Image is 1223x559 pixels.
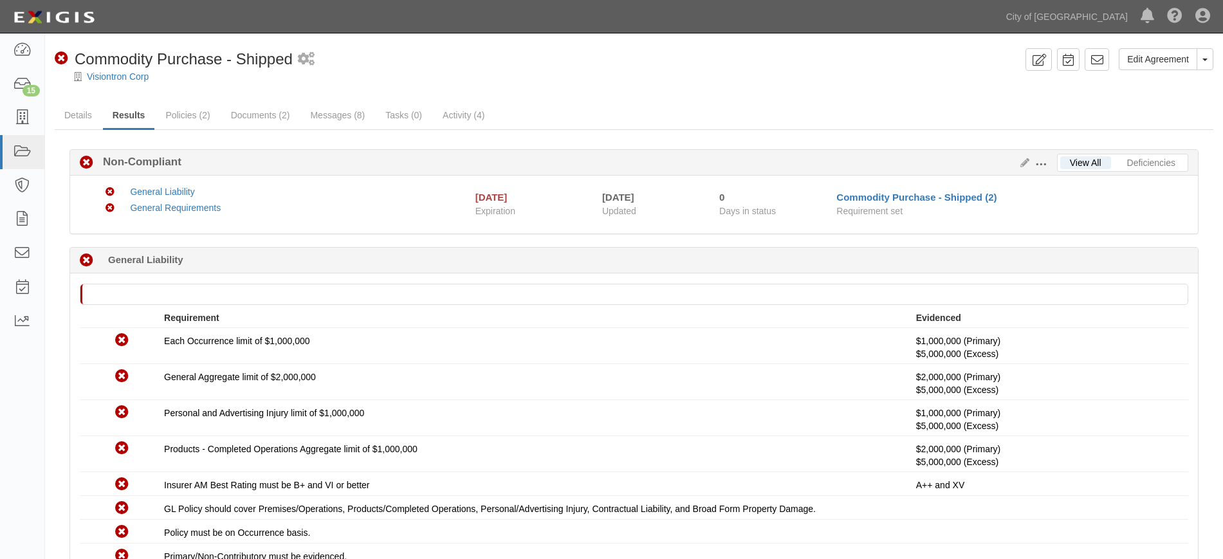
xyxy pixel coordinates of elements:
[300,102,374,128] a: Messages (8)
[164,408,364,418] span: Personal and Advertising Injury limit of $1,000,000
[376,102,432,128] a: Tasks (0)
[103,102,155,130] a: Results
[1117,156,1185,169] a: Deficiencies
[80,254,93,268] i: Non-Compliant 0 days (since 09/30/2025)
[1167,9,1182,24] i: Help Center - Complianz
[836,192,997,203] a: Commodity Purchase - Shipped (2)
[221,102,300,128] a: Documents (2)
[916,457,998,467] span: Policy #56718958 Insurer: Federal Insurance Company
[1060,156,1111,169] a: View All
[836,206,903,216] span: Requirement set
[1000,4,1134,30] a: City of [GEOGRAPHIC_DATA]
[55,102,102,128] a: Details
[115,442,129,455] i: Non-Compliant
[916,385,998,395] span: Policy #56718958 Insurer: Federal Insurance Company
[93,154,181,170] b: Non-Compliant
[106,204,115,213] i: Non-Compliant
[916,313,961,323] strong: Evidenced
[75,50,293,68] span: Commodity Purchase - Shipped
[602,190,700,204] div: [DATE]
[916,443,1179,468] p: $2,000,000 (Primary)
[55,48,293,70] div: Commodity Purchase - Shipped
[1119,48,1197,70] a: Edit Agreement
[115,370,129,383] i: Non-Compliant
[164,504,816,514] span: GL Policy should cover Premises/Operations, Products/Completed Operations, Personal/Advertising I...
[115,334,129,347] i: Non-Compliant
[1015,158,1029,168] a: Edit Results
[719,190,827,204] div: Since 09/30/2025
[475,190,508,204] div: [DATE]
[10,6,98,29] img: logo-5460c22ac91f19d4615b14bd174203de0afe785f0fc80cf4dbbc73dc1793850b.png
[916,349,998,359] span: Policy #56718958 Insurer: Federal Insurance Company
[87,71,149,82] a: Visiontron Corp
[164,336,309,346] span: Each Occurrence limit of $1,000,000
[916,371,1179,396] p: $2,000,000 (Primary)
[55,52,68,66] i: Non-Compliant
[916,479,1179,491] p: A++ and XV
[719,206,776,216] span: Days in status
[433,102,494,128] a: Activity (4)
[106,188,115,197] i: Non-Compliant
[130,187,194,197] a: General Liability
[164,444,418,454] span: Products - Completed Operations Aggregate limit of $1,000,000
[164,527,310,538] span: Policy must be on Occurrence basis.
[130,203,221,213] a: General Requirements
[916,421,998,431] span: Policy #56718958 Insurer: Federal Insurance Company
[602,206,636,216] span: Updated
[23,85,40,96] div: 15
[916,334,1179,360] p: $1,000,000 (Primary)
[475,205,593,217] span: Expiration
[108,253,183,266] b: General Liability
[115,406,129,419] i: Non-Compliant
[156,102,219,128] a: Policies (2)
[164,313,219,323] strong: Requirement
[115,502,129,515] i: Non-Compliant
[115,478,129,491] i: Non-Compliant
[164,372,316,382] span: General Aggregate limit of $2,000,000
[164,480,369,490] span: Insurer AM Best Rating must be B+ and VI or better
[916,407,1179,432] p: $1,000,000 (Primary)
[80,156,93,170] i: Non-Compliant
[115,526,129,539] i: Non-Compliant
[298,53,315,66] i: 1 scheduled workflow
